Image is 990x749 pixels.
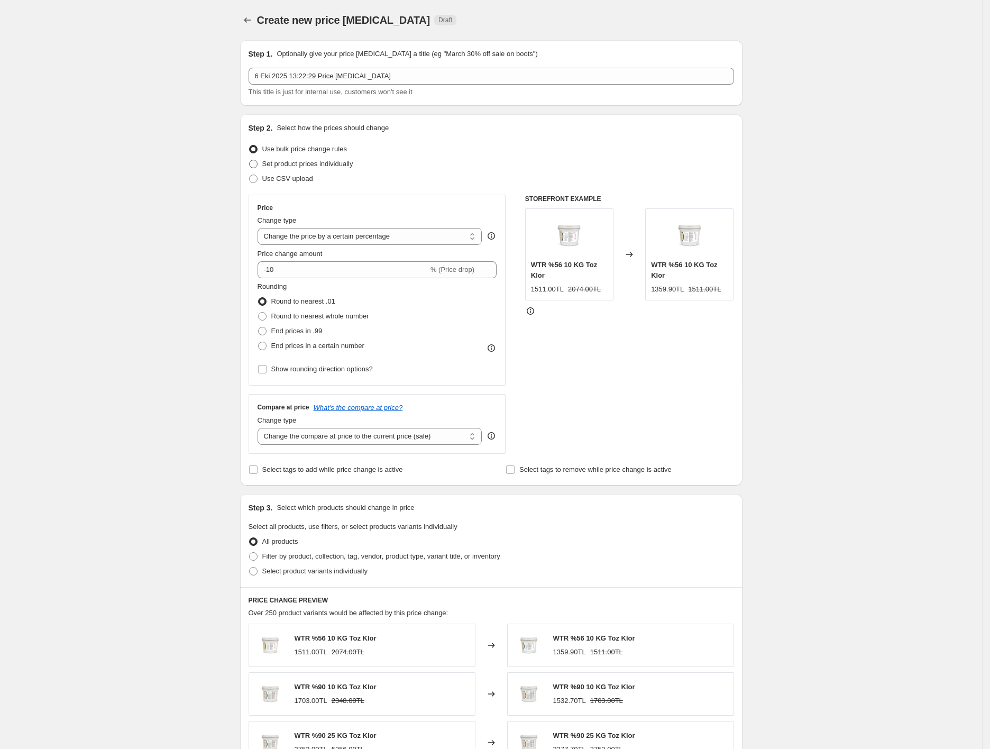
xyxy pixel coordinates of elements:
span: Select product variants individually [262,567,368,575]
button: What's the compare at price? [314,404,403,412]
span: Draft [438,16,452,24]
span: WTR %90 25 KG Toz Klor [553,732,635,739]
span: End prices in a certain number [271,342,364,350]
h3: Price [258,204,273,212]
strike: 2074.00TL [332,647,364,657]
h2: Step 1. [249,49,273,59]
span: Filter by product, collection, tag, vendor, product type, variant title, or inventory [262,552,500,560]
span: Set product prices individually [262,160,353,168]
button: Price change jobs [240,13,255,28]
span: Round to nearest whole number [271,312,369,320]
p: Optionally give your price [MEDICAL_DATA] a title (eg "March 30% off sale on boots") [277,49,537,59]
span: % (Price drop) [430,266,474,273]
span: Select tags to add while price change is active [262,465,403,473]
img: 0000305_wtr-56-10-kg-toz-klor_80x.png [668,214,711,257]
span: Price change amount [258,250,323,258]
input: -15 [258,261,428,278]
span: WTR %90 25 KG Toz Klor [295,732,377,739]
span: Round to nearest .01 [271,297,335,305]
p: Select how the prices should change [277,123,389,133]
span: This title is just for internal use, customers won't see it [249,88,412,96]
img: 0000305_wtr-56-10-kg-toz-klor_80x.png [513,629,545,661]
div: help [486,431,497,441]
span: WTR %56 10 KG Toz Klor [295,634,377,642]
div: 1703.00TL [295,696,327,706]
img: 0000307_wtr-90-10-kg-toz-klor_80x.png [513,678,545,710]
span: Use CSV upload [262,175,313,182]
strike: 1511.00TL [590,647,623,657]
div: 1359.90TL [553,647,586,657]
p: Select which products should change in price [277,503,414,513]
h2: Step 3. [249,503,273,513]
span: Rounding [258,282,287,290]
span: WTR %90 10 KG Toz Klor [295,683,377,691]
img: 0000305_wtr-56-10-kg-toz-klor_80x.png [548,214,590,257]
div: 1532.70TL [553,696,586,706]
span: Change type [258,216,297,224]
h3: Compare at price [258,403,309,412]
span: Select tags to remove while price change is active [519,465,672,473]
span: All products [262,537,298,545]
span: Select all products, use filters, or select products variants individually [249,523,457,531]
span: End prices in .99 [271,327,323,335]
h2: Step 2. [249,123,273,133]
span: WTR %56 10 KG Toz Klor [531,261,597,279]
input: 30% off holiday sale [249,68,734,85]
h6: STOREFRONT EXAMPLE [525,195,734,203]
span: WTR %56 10 KG Toz Klor [553,634,635,642]
strike: 1703.00TL [590,696,623,706]
span: Over 250 product variants would be affected by this price change: [249,609,448,617]
div: 1359.90TL [651,284,684,295]
img: 0000307_wtr-90-10-kg-toz-klor_80x.png [254,678,286,710]
span: Create new price [MEDICAL_DATA] [257,14,430,26]
span: Use bulk price change rules [262,145,347,153]
strike: 2074.00TL [568,284,601,295]
span: Change type [258,416,297,424]
strike: 2348.00TL [332,696,364,706]
img: 0000305_wtr-56-10-kg-toz-klor_80x.png [254,629,286,661]
h6: PRICE CHANGE PREVIEW [249,596,734,605]
div: 1511.00TL [295,647,327,657]
span: Show rounding direction options? [271,365,373,373]
div: 1511.00TL [531,284,564,295]
span: WTR %90 10 KG Toz Klor [553,683,635,691]
span: WTR %56 10 KG Toz Klor [651,261,717,279]
div: help [486,231,497,241]
strike: 1511.00TL [688,284,721,295]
